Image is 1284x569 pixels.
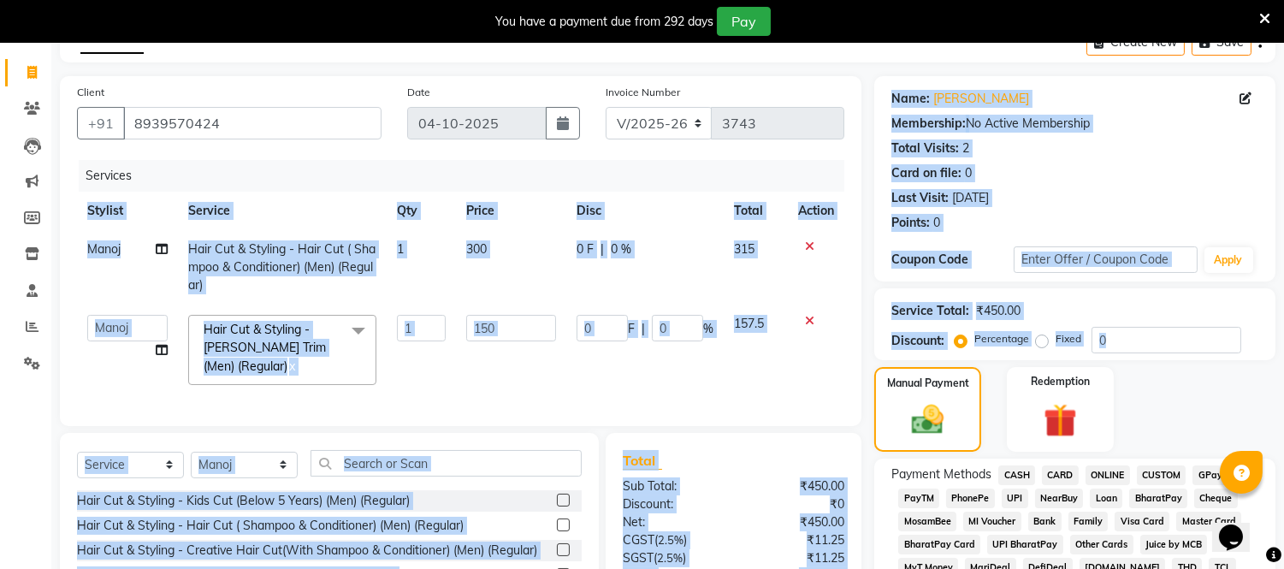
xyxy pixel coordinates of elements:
[606,85,680,100] label: Invoice Number
[891,115,966,133] div: Membership:
[1194,489,1238,508] span: Cheque
[891,465,991,483] span: Payment Methods
[1035,489,1084,508] span: NearBuy
[703,320,713,338] span: %
[178,192,387,230] th: Service
[495,13,713,31] div: You have a payment due from 292 days
[311,450,582,477] input: Search or Scan
[891,90,930,108] div: Name:
[962,139,969,157] div: 2
[734,241,754,257] span: 315
[623,452,662,470] span: Total
[1129,489,1187,508] span: BharatPay
[891,302,969,320] div: Service Total:
[891,115,1258,133] div: No Active Membership
[188,241,376,293] span: Hair Cut & Styling - Hair Cut ( Shampoo & Conditioner) (Men) (Regular)
[1090,489,1122,508] span: Loan
[577,240,594,258] span: 0 F
[1212,501,1267,552] iframe: chat widget
[87,241,121,257] span: Manoj
[898,489,939,508] span: PayTM
[623,532,654,548] span: CGST
[77,517,464,535] div: Hair Cut & Styling - Hair Cut ( Shampoo & Conditioner) (Men) (Regular)
[456,192,566,230] th: Price
[887,376,969,391] label: Manual Payment
[963,512,1021,531] span: MI Voucher
[1176,512,1241,531] span: Master Card
[1140,535,1208,554] span: Juice by MCB
[952,189,989,207] div: [DATE]
[77,542,537,560] div: Hair Cut & Styling - Creative Hair Cut(With Shampoo & Conditioner) (Men) (Regular)
[204,322,326,374] span: Hair Cut & Styling - [PERSON_NAME] Trim (Men) (Regular)
[397,241,404,257] span: 1
[965,164,972,182] div: 0
[610,495,734,513] div: Discount:
[898,535,980,554] span: BharatPay Card
[734,316,764,331] span: 157.5
[628,320,635,338] span: F
[1086,465,1130,485] span: ONLINE
[724,192,788,230] th: Total
[657,551,683,565] span: 2.5%
[1028,512,1062,531] span: Bank
[1204,247,1253,273] button: Apply
[891,251,1014,269] div: Coupon Code
[123,107,382,139] input: Search by Name/Mobile/Email/Code
[623,550,654,566] span: SGST
[610,549,734,567] div: ( )
[1070,535,1133,554] span: Other Cards
[658,533,683,547] span: 2.5%
[734,549,858,567] div: ₹11.25
[77,492,410,510] div: Hair Cut & Styling - Kids Cut (Below 5 Years) (Men) (Regular)
[287,359,295,374] a: x
[902,401,953,438] img: _cash.svg
[946,489,995,508] span: PhonePe
[642,320,645,338] span: |
[79,160,857,192] div: Services
[734,513,858,531] div: ₹450.00
[1002,489,1028,508] span: UPI
[891,164,962,182] div: Card on file:
[734,477,858,495] div: ₹450.00
[788,192,844,230] th: Action
[1115,512,1169,531] span: Visa Card
[891,189,949,207] div: Last Visit:
[611,240,631,258] span: 0 %
[898,512,956,531] span: MosamBee
[891,332,944,350] div: Discount:
[1068,512,1109,531] span: Family
[998,465,1035,485] span: CASH
[77,192,178,230] th: Stylist
[1056,331,1081,347] label: Fixed
[610,477,734,495] div: Sub Total:
[891,214,930,232] div: Points:
[601,240,604,258] span: |
[1031,374,1090,389] label: Redemption
[610,513,734,531] div: Net:
[933,214,940,232] div: 0
[1042,465,1079,485] span: CARD
[974,331,1029,347] label: Percentage
[566,192,724,230] th: Disc
[734,495,858,513] div: ₹0
[1137,465,1186,485] span: CUSTOM
[933,90,1029,108] a: [PERSON_NAME]
[77,107,125,139] button: +91
[1014,246,1197,273] input: Enter Offer / Coupon Code
[466,241,487,257] span: 300
[610,531,734,549] div: ( )
[734,531,858,549] div: ₹11.25
[1033,400,1087,442] img: _gift.svg
[387,192,456,230] th: Qty
[407,85,430,100] label: Date
[1192,465,1228,485] span: GPay
[891,139,959,157] div: Total Visits:
[976,302,1021,320] div: ₹450.00
[987,535,1063,554] span: UPI BharatPay
[717,7,771,36] button: Pay
[77,85,104,100] label: Client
